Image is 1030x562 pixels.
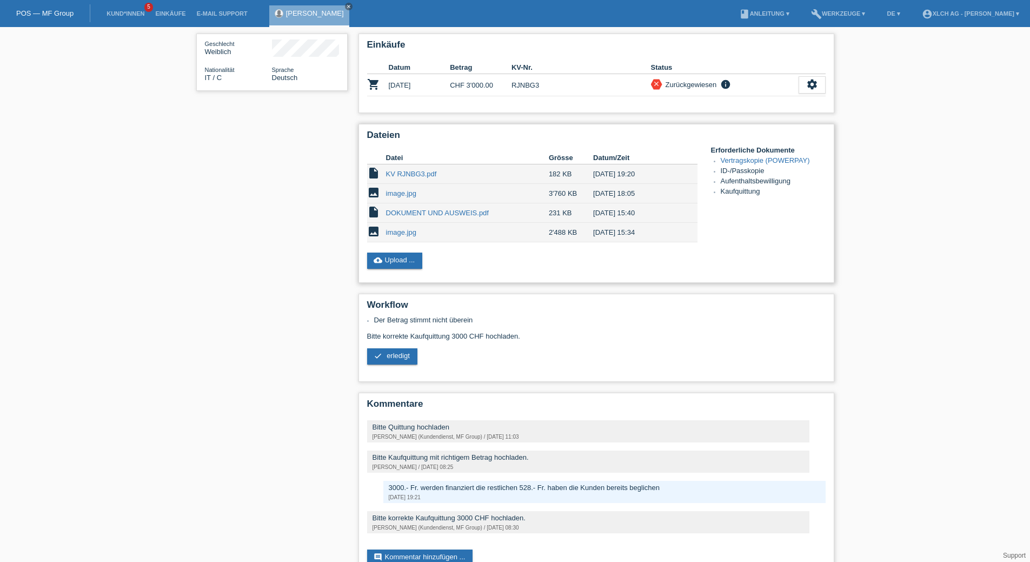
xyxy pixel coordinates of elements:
[205,74,222,82] span: Italien / C / 13.06.1993
[662,79,717,90] div: Zurückgewiesen
[653,80,660,88] i: close
[721,177,826,187] li: Aufenthaltsbewilligung
[719,79,732,90] i: info
[373,434,804,440] div: [PERSON_NAME] (Kundendienst, MF Group) / [DATE] 11:03
[593,203,682,223] td: [DATE] 15:40
[373,423,804,431] div: Bitte Quittung hochladen
[191,10,253,17] a: E-Mail Support
[374,256,382,265] i: cloud_upload
[16,9,74,17] a: POS — MF Group
[345,3,353,10] a: close
[922,9,933,19] i: account_circle
[593,223,682,242] td: [DATE] 15:34
[739,9,750,19] i: book
[389,74,450,96] td: [DATE]
[811,9,822,19] i: build
[367,167,380,180] i: insert_drive_file
[367,130,826,146] h2: Dateien
[367,225,380,238] i: image
[721,156,810,164] a: Vertragskopie (POWERPAY)
[150,10,191,17] a: Einkäufe
[711,146,826,154] h4: Erforderliche Dokumente
[205,67,235,73] span: Nationalität
[721,167,826,177] li: ID-/Passkopie
[593,164,682,184] td: [DATE] 19:20
[593,184,682,203] td: [DATE] 18:05
[916,10,1025,17] a: account_circleXLCH AG - [PERSON_NAME] ▾
[367,39,826,56] h2: Einkäufe
[549,151,593,164] th: Grösse
[881,10,905,17] a: DE ▾
[367,300,826,316] h2: Workflow
[367,78,380,91] i: POSP00023876
[373,514,804,522] div: Bitte korrekte Kaufquittung 3000 CHF hochladen.
[386,209,489,217] a: DOKUMENT UND AUSWEIS.pdf
[367,399,826,415] h2: Kommentare
[389,494,820,500] div: [DATE] 19:21
[386,151,549,164] th: Datei
[549,203,593,223] td: 231 KB
[721,187,826,197] li: Kaufquittung
[1003,552,1026,559] a: Support
[367,316,826,373] div: Bitte korrekte Kaufquittung 3000 CHF hochladen.
[386,189,416,197] a: image.jpg
[373,464,804,470] div: [PERSON_NAME] / [DATE] 08:25
[374,316,826,324] li: Der Betrag stimmt nicht überein
[389,61,450,74] th: Datum
[374,553,382,561] i: comment
[286,9,344,17] a: [PERSON_NAME]
[511,74,651,96] td: RJNBG3
[367,348,417,365] a: check erledigt
[387,352,410,360] span: erledigt
[374,352,382,360] i: check
[272,67,294,73] span: Sprache
[549,223,593,242] td: 2'488 KB
[386,170,437,178] a: KV RJNBG3.pdf
[144,3,153,12] span: 5
[367,206,380,219] i: insert_drive_file
[272,74,298,82] span: Deutsch
[101,10,150,17] a: Kund*innen
[549,164,593,184] td: 182 KB
[806,10,871,17] a: buildWerkzeuge ▾
[651,61,799,74] th: Status
[806,78,818,90] i: settings
[373,525,804,531] div: [PERSON_NAME] (Kundendienst, MF Group) / [DATE] 08:30
[389,484,820,492] div: 3000.- Fr. werden finanziert die restlichen 528.- Fr. haben die Kunden bereits beglichen
[346,4,351,9] i: close
[367,253,423,269] a: cloud_uploadUpload ...
[549,184,593,203] td: 3'760 KB
[386,228,416,236] a: image.jpg
[734,10,795,17] a: bookAnleitung ▾
[450,74,511,96] td: CHF 3'000.00
[373,453,804,461] div: Bitte Kaufquittung mit richtigem Betrag hochladen.
[511,61,651,74] th: KV-Nr.
[205,39,272,56] div: Weiblich
[367,186,380,199] i: image
[450,61,511,74] th: Betrag
[205,41,235,47] span: Geschlecht
[593,151,682,164] th: Datum/Zeit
